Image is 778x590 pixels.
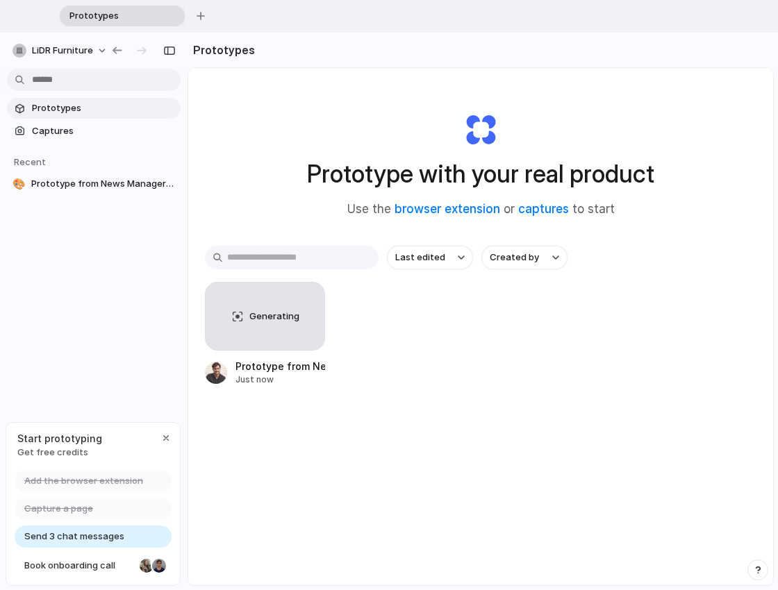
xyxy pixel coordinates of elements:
span: Book onboarding call [24,559,134,573]
a: captures [518,202,569,216]
span: Prototypes [32,101,175,115]
a: Prototypes [7,98,181,119]
div: 🎨 [13,177,26,191]
span: Last edited [395,251,445,264]
div: Prototype from News Manager Dashboard [235,359,325,373]
span: Generating [249,310,299,323]
span: Captures [32,124,175,138]
span: Get free credits [17,446,102,460]
span: LiDR Furniture [32,44,93,58]
span: Send 3 chat messages [24,530,124,543]
span: Use the or to start [347,201,615,219]
div: Nicole Kubica [138,557,155,574]
span: Add the browser extension [24,474,143,488]
span: Capture a page [24,502,93,516]
div: Just now [235,373,325,386]
span: Created by [490,251,539,264]
div: Prototypes [60,6,185,26]
button: Last edited [387,246,473,269]
button: LiDR Furniture [7,40,115,62]
button: Created by [481,246,568,269]
span: Start prototyping [17,431,102,446]
a: Captures [7,121,181,142]
span: Prototypes [64,9,163,23]
a: GeneratingPrototype from News Manager DashboardJust now [205,282,325,386]
a: 🎨Prototype from News Manager Dashboard [7,174,181,194]
span: Prototype from News Manager Dashboard [31,177,175,191]
h1: Prototype with your real product [307,155,654,192]
div: Christian Iacullo [151,557,167,574]
span: Recent [14,156,46,167]
a: browser extension [395,202,500,216]
a: Book onboarding call [15,555,172,577]
h2: Prototypes [188,42,255,58]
